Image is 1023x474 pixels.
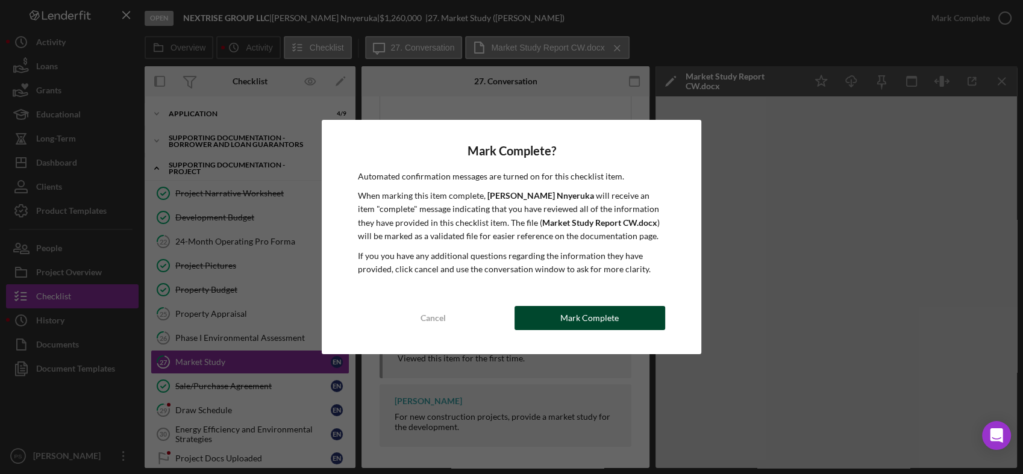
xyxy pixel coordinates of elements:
[358,249,665,276] p: If you you have any additional questions regarding the information they have provided, click canc...
[515,306,665,330] button: Mark Complete
[560,306,619,330] div: Mark Complete
[421,306,446,330] div: Cancel
[487,190,594,201] b: [PERSON_NAME] Nnyeruka
[358,144,665,158] h4: Mark Complete?
[542,217,657,228] b: Market Study Report CW.docx
[982,421,1011,450] div: Open Intercom Messenger
[358,189,665,243] p: When marking this item complete, will receive an item "complete" message indicating that you have...
[358,170,665,183] p: Automated confirmation messages are turned on for this checklist item.
[358,306,508,330] button: Cancel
